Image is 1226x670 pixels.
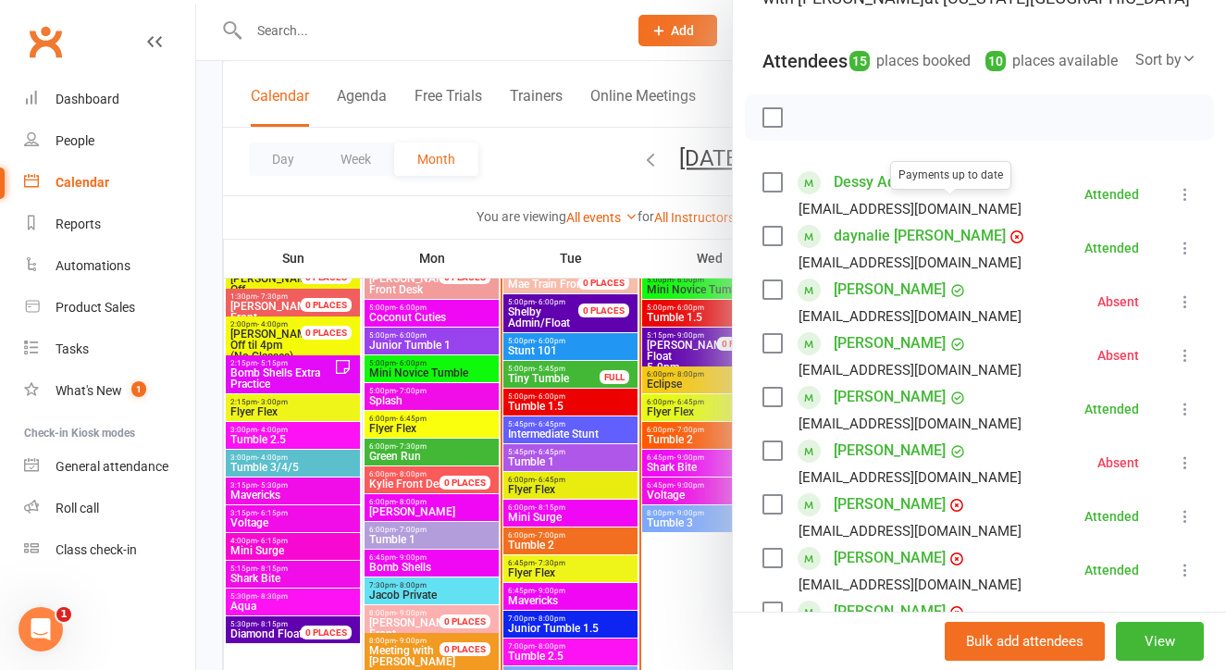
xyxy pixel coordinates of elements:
div: [EMAIL_ADDRESS][DOMAIN_NAME] [799,304,1022,329]
div: [EMAIL_ADDRESS][DOMAIN_NAME] [799,519,1022,543]
div: Reports [56,217,101,231]
a: Class kiosk mode [24,529,195,571]
iframe: Intercom live chat [19,607,63,651]
a: Dessy Admettre [834,167,940,197]
a: Dashboard [24,79,195,120]
div: Attended [1084,510,1139,523]
a: General attendance kiosk mode [24,446,195,488]
a: [PERSON_NAME] [834,275,946,304]
a: [PERSON_NAME] [834,490,946,519]
a: [PERSON_NAME] [834,543,946,573]
div: [EMAIL_ADDRESS][DOMAIN_NAME] [799,412,1022,436]
button: View [1116,622,1204,661]
div: Automations [56,258,130,273]
div: Class check-in [56,542,137,557]
a: [PERSON_NAME] [834,382,946,412]
div: General attendance [56,459,168,474]
div: Absent [1097,295,1139,308]
a: Clubworx [22,19,68,65]
div: 10 [985,51,1006,71]
div: Absent [1097,456,1139,469]
div: [EMAIL_ADDRESS][DOMAIN_NAME] [799,573,1022,597]
a: Automations [24,245,195,287]
a: daynalie [PERSON_NAME] [834,221,1006,251]
div: Payments up to date [890,161,1011,190]
a: Tasks [24,329,195,370]
div: Sort by [1135,48,1196,72]
a: Roll call [24,488,195,529]
div: places booked [849,48,971,74]
div: Product Sales [56,300,135,315]
div: Tasks [56,341,89,356]
div: Roll call [56,501,99,515]
button: Bulk add attendees [945,622,1105,661]
span: 1 [131,381,146,397]
div: Attendees [762,48,848,74]
div: places available [985,48,1118,74]
div: Dashboard [56,92,119,106]
a: [PERSON_NAME] [834,329,946,358]
a: What's New1 [24,370,195,412]
a: Calendar [24,162,195,204]
a: People [24,120,195,162]
div: Attended [1084,564,1139,577]
div: [EMAIL_ADDRESS][DOMAIN_NAME] [799,251,1022,275]
a: [PERSON_NAME] [834,436,946,465]
div: People [56,133,94,148]
a: Reports [24,204,195,245]
a: [PERSON_NAME] [834,597,946,627]
span: 1 [56,607,71,622]
div: 15 [849,51,870,71]
div: [EMAIL_ADDRESS][DOMAIN_NAME] [799,197,1022,221]
a: Product Sales [24,287,195,329]
div: Attended [1084,403,1139,416]
div: Attended [1084,188,1139,201]
div: Calendar [56,175,109,190]
div: Attended [1084,242,1139,254]
div: [EMAIL_ADDRESS][DOMAIN_NAME] [799,465,1022,490]
div: [EMAIL_ADDRESS][DOMAIN_NAME] [799,358,1022,382]
div: What's New [56,383,122,398]
div: Absent [1097,349,1139,362]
